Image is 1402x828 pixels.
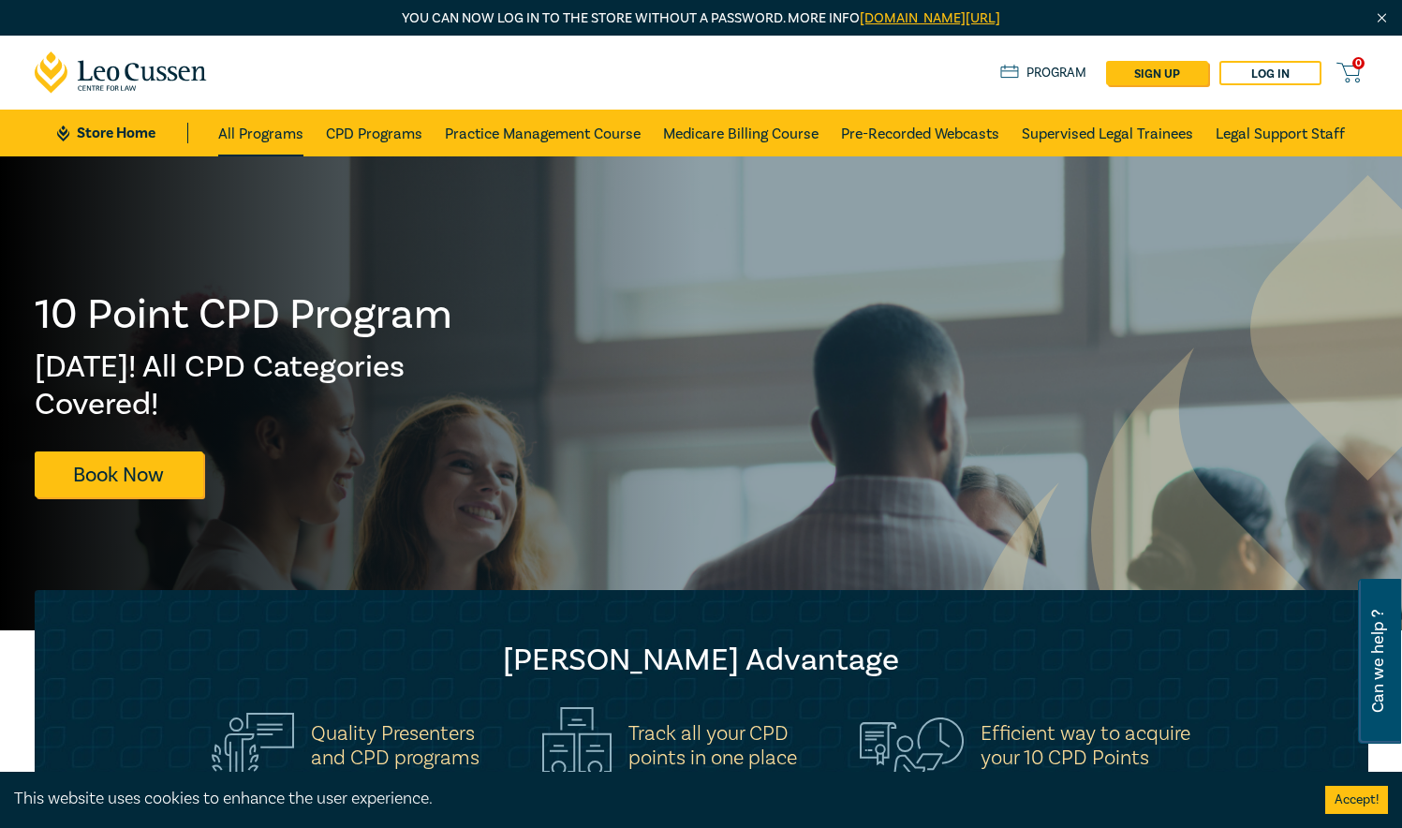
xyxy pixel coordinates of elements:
[542,707,612,784] img: Track all your CPD<br>points in one place
[218,110,303,156] a: All Programs
[35,290,454,339] h1: 10 Point CPD Program
[57,123,187,143] a: Store Home
[1369,590,1387,732] span: Can we help ?
[1325,786,1388,814] button: Accept cookies
[311,721,480,770] h5: Quality Presenters and CPD programs
[1000,63,1087,83] a: Program
[212,713,294,779] img: Quality Presenters<br>and CPD programs
[35,348,454,423] h2: [DATE]! All CPD Categories Covered!
[1022,110,1193,156] a: Supervised Legal Trainees
[1106,61,1208,85] a: sign up
[35,8,1368,29] p: You can now log in to the store without a password. More info
[1352,57,1365,69] span: 0
[860,717,964,774] img: Efficient way to acquire<br>your 10 CPD Points
[981,721,1190,770] h5: Efficient way to acquire your 10 CPD Points
[72,642,1331,679] h2: [PERSON_NAME] Advantage
[663,110,819,156] a: Medicare Billing Course
[35,451,203,497] a: Book Now
[1374,10,1390,26] img: Close
[326,110,422,156] a: CPD Programs
[1216,110,1345,156] a: Legal Support Staff
[14,787,1297,811] div: This website uses cookies to enhance the user experience.
[1219,61,1321,85] a: Log in
[841,110,999,156] a: Pre-Recorded Webcasts
[860,9,1000,27] a: [DOMAIN_NAME][URL]
[628,721,797,770] h5: Track all your CPD points in one place
[445,110,641,156] a: Practice Management Course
